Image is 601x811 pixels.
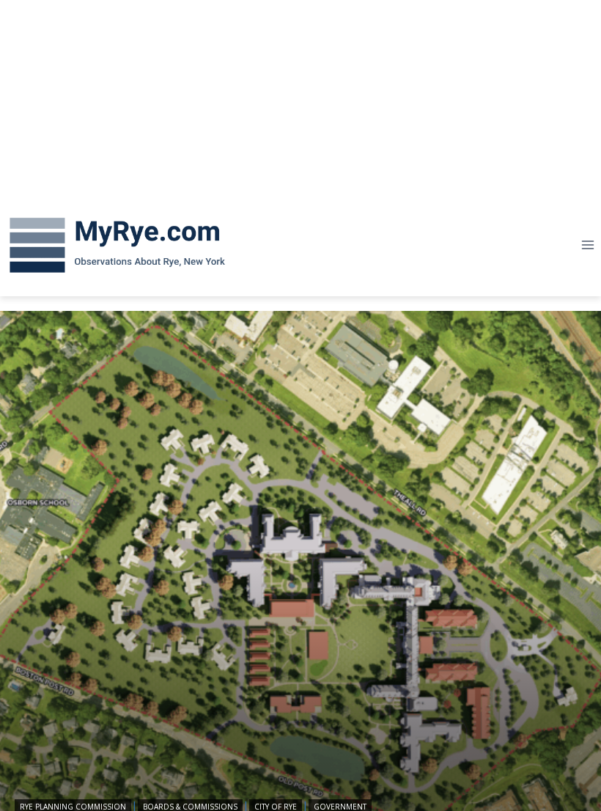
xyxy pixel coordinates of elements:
[574,234,601,257] button: Open menu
